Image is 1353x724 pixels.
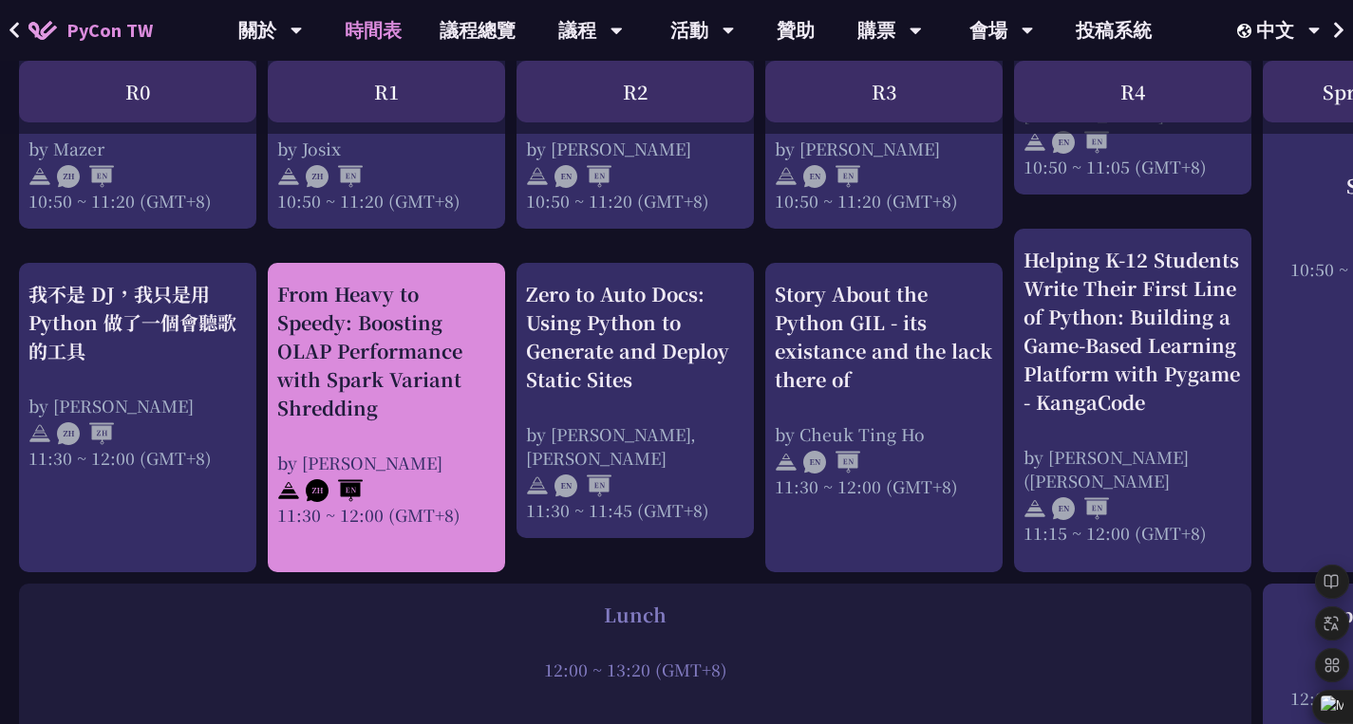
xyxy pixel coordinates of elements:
div: R0 [19,61,256,122]
div: 10:50 ~ 11:20 (GMT+8) [277,189,496,213]
a: Zero to Auto Docs: Using Python to Generate and Deploy Static Sites by [PERSON_NAME], [PERSON_NAM... [526,280,744,522]
div: 12:00 ~ 13:20 (GMT+8) [28,658,1242,681]
div: 我不是 DJ，我只是用 Python 做了一個會聽歌的工具 [28,280,247,365]
div: by Mazer [28,137,247,160]
div: 11:30 ~ 11:45 (GMT+8) [526,498,744,522]
img: svg+xml;base64,PHN2ZyB4bWxucz0iaHR0cDovL3d3dy53My5vcmcvMjAwMC9zdmciIHdpZHRoPSIyNCIgaGVpZ2h0PSIyNC... [28,422,51,445]
img: ENEN.5a408d1.svg [554,165,611,188]
img: svg+xml;base64,PHN2ZyB4bWxucz0iaHR0cDovL3d3dy53My5vcmcvMjAwMC9zdmciIHdpZHRoPSIyNCIgaGVpZ2h0PSIyNC... [1024,497,1046,520]
img: Locale Icon [1237,24,1256,38]
div: by [PERSON_NAME] [526,137,744,160]
span: PyCon TW [66,16,153,45]
a: PyCon TW [9,7,172,54]
div: 10:50 ~ 11:05 (GMT+8) [1024,155,1242,178]
div: 10:50 ~ 11:20 (GMT+8) [526,189,744,213]
img: Home icon of PyCon TW 2025 [28,21,57,40]
img: ENEN.5a408d1.svg [1052,497,1109,520]
div: R2 [517,61,754,122]
div: 11:30 ~ 12:00 (GMT+8) [28,446,247,470]
div: Zero to Auto Docs: Using Python to Generate and Deploy Static Sites [526,280,744,394]
img: svg+xml;base64,PHN2ZyB4bWxucz0iaHR0cDovL3d3dy53My5vcmcvMjAwMC9zdmciIHdpZHRoPSIyNCIgaGVpZ2h0PSIyNC... [28,165,51,188]
img: svg+xml;base64,PHN2ZyB4bWxucz0iaHR0cDovL3d3dy53My5vcmcvMjAwMC9zdmciIHdpZHRoPSIyNCIgaGVpZ2h0PSIyNC... [526,165,549,188]
div: by Josix [277,137,496,160]
a: Story About the Python GIL - its existance and the lack there of by Cheuk Ting Ho 11:30 ~ 12:00 (... [775,280,993,556]
div: by [PERSON_NAME] [775,137,993,160]
div: by [PERSON_NAME] [28,394,247,418]
div: R1 [268,61,505,122]
img: svg+xml;base64,PHN2ZyB4bWxucz0iaHR0cDovL3d3dy53My5vcmcvMjAwMC9zdmciIHdpZHRoPSIyNCIgaGVpZ2h0PSIyNC... [1024,131,1046,154]
img: ZHEN.371966e.svg [306,479,363,502]
img: ENEN.5a408d1.svg [803,451,860,473]
div: by Cheuk Ting Ho [775,422,993,446]
div: by [PERSON_NAME] ([PERSON_NAME] [1024,445,1242,492]
div: 10:50 ~ 11:20 (GMT+8) [28,189,247,213]
div: Story About the Python GIL - its existance and the lack there of [775,280,993,394]
a: 我不是 DJ，我只是用 Python 做了一個會聽歌的工具 by [PERSON_NAME] 11:30 ~ 12:00 (GMT+8) [28,280,247,556]
img: svg+xml;base64,PHN2ZyB4bWxucz0iaHR0cDovL3d3dy53My5vcmcvMjAwMC9zdmciIHdpZHRoPSIyNCIgaGVpZ2h0PSIyNC... [775,451,798,473]
div: 11:30 ~ 12:00 (GMT+8) [277,503,496,527]
img: svg+xml;base64,PHN2ZyB4bWxucz0iaHR0cDovL3d3dy53My5vcmcvMjAwMC9zdmciIHdpZHRoPSIyNCIgaGVpZ2h0PSIyNC... [775,165,798,188]
img: ENEN.5a408d1.svg [1052,131,1109,154]
img: ZHEN.371966e.svg [306,165,363,188]
img: svg+xml;base64,PHN2ZyB4bWxucz0iaHR0cDovL3d3dy53My5vcmcvMjAwMC9zdmciIHdpZHRoPSIyNCIgaGVpZ2h0PSIyNC... [277,165,300,188]
img: ENEN.5a408d1.svg [554,474,611,497]
img: ENEN.5a408d1.svg [803,165,860,188]
div: R3 [765,61,1003,122]
div: 11:30 ~ 12:00 (GMT+8) [775,474,993,498]
div: Helping K-12 Students Write Their First Line of Python: Building a Game-Based Learning Platform w... [1024,246,1242,417]
div: Lunch [28,601,1242,629]
div: by [PERSON_NAME] [277,451,496,474]
div: From Heavy to Speedy: Boosting OLAP Performance with Spark Variant Shredding [277,280,496,422]
a: From Heavy to Speedy: Boosting OLAP Performance with Spark Variant Shredding by [PERSON_NAME] 11:... [277,280,496,556]
div: 10:50 ~ 11:20 (GMT+8) [775,189,993,213]
img: svg+xml;base64,PHN2ZyB4bWxucz0iaHR0cDovL3d3dy53My5vcmcvMjAwMC9zdmciIHdpZHRoPSIyNCIgaGVpZ2h0PSIyNC... [526,474,549,497]
a: Helping K-12 Students Write Their First Line of Python: Building a Game-Based Learning Platform w... [1024,246,1242,556]
div: by [PERSON_NAME], [PERSON_NAME] [526,422,744,470]
div: R4 [1014,61,1251,122]
div: 11:15 ~ 12:00 (GMT+8) [1024,521,1242,545]
img: svg+xml;base64,PHN2ZyB4bWxucz0iaHR0cDovL3d3dy53My5vcmcvMjAwMC9zdmciIHdpZHRoPSIyNCIgaGVpZ2h0PSIyNC... [277,479,300,502]
img: ZHEN.371966e.svg [57,165,114,188]
img: ZHZH.38617ef.svg [57,422,114,445]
